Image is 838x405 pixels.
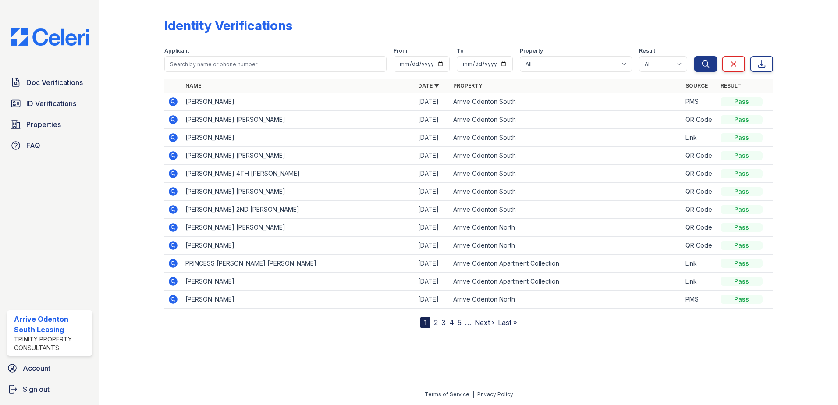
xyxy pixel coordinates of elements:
[453,82,483,89] a: Property
[182,201,415,219] td: [PERSON_NAME] 2ND [PERSON_NAME]
[477,391,513,398] a: Privacy Policy
[182,111,415,129] td: [PERSON_NAME] [PERSON_NAME]
[450,201,682,219] td: Arrive Odenton South
[682,129,717,147] td: Link
[682,93,717,111] td: PMS
[394,47,407,54] label: From
[472,391,474,398] div: |
[475,318,494,327] a: Next ›
[14,335,89,352] div: Trinity Property Consultants
[520,47,543,54] label: Property
[182,165,415,183] td: [PERSON_NAME] 4TH [PERSON_NAME]
[415,201,450,219] td: [DATE]
[185,82,201,89] a: Name
[721,115,763,124] div: Pass
[7,116,92,133] a: Properties
[415,147,450,165] td: [DATE]
[415,273,450,291] td: [DATE]
[418,82,439,89] a: Date ▼
[450,255,682,273] td: Arrive Odenton Apartment Collection
[465,317,471,328] span: …
[415,93,450,111] td: [DATE]
[415,237,450,255] td: [DATE]
[182,237,415,255] td: [PERSON_NAME]
[415,129,450,147] td: [DATE]
[682,255,717,273] td: Link
[682,237,717,255] td: QR Code
[721,82,741,89] a: Result
[721,259,763,268] div: Pass
[26,119,61,130] span: Properties
[682,165,717,183] td: QR Code
[682,111,717,129] td: QR Code
[182,255,415,273] td: PRINCESS [PERSON_NAME] [PERSON_NAME]
[425,391,469,398] a: Terms of Service
[450,111,682,129] td: Arrive Odenton South
[4,359,96,377] a: Account
[450,183,682,201] td: Arrive Odenton South
[682,147,717,165] td: QR Code
[14,314,89,335] div: Arrive Odenton South Leasing
[721,277,763,286] div: Pass
[164,18,292,33] div: Identity Verifications
[164,47,189,54] label: Applicant
[182,219,415,237] td: [PERSON_NAME] [PERSON_NAME]
[182,183,415,201] td: [PERSON_NAME] [PERSON_NAME]
[458,318,462,327] a: 5
[685,82,708,89] a: Source
[450,219,682,237] td: Arrive Odenton North
[682,183,717,201] td: QR Code
[415,255,450,273] td: [DATE]
[415,111,450,129] td: [DATE]
[682,201,717,219] td: QR Code
[182,273,415,291] td: [PERSON_NAME]
[682,291,717,309] td: PMS
[441,318,446,327] a: 3
[164,56,387,72] input: Search by name or phone number
[450,165,682,183] td: Arrive Odenton South
[457,47,464,54] label: To
[26,98,76,109] span: ID Verifications
[721,295,763,304] div: Pass
[415,219,450,237] td: [DATE]
[682,273,717,291] td: Link
[415,183,450,201] td: [DATE]
[450,93,682,111] td: Arrive Odenton South
[182,129,415,147] td: [PERSON_NAME]
[721,133,763,142] div: Pass
[182,291,415,309] td: [PERSON_NAME]
[721,241,763,250] div: Pass
[721,151,763,160] div: Pass
[721,187,763,196] div: Pass
[450,291,682,309] td: Arrive Odenton North
[721,97,763,106] div: Pass
[7,95,92,112] a: ID Verifications
[4,28,96,46] img: CE_Logo_Blue-a8612792a0a2168367f1c8372b55b34899dd931a85d93a1a3d3e32e68fde9ad4.png
[449,318,454,327] a: 4
[182,147,415,165] td: [PERSON_NAME] [PERSON_NAME]
[26,140,40,151] span: FAQ
[182,93,415,111] td: [PERSON_NAME]
[434,318,438,327] a: 2
[420,317,430,328] div: 1
[450,129,682,147] td: Arrive Odenton South
[7,74,92,91] a: Doc Verifications
[415,165,450,183] td: [DATE]
[721,169,763,178] div: Pass
[498,318,517,327] a: Last »
[7,137,92,154] a: FAQ
[26,77,83,88] span: Doc Verifications
[721,205,763,214] div: Pass
[450,147,682,165] td: Arrive Odenton South
[450,273,682,291] td: Arrive Odenton Apartment Collection
[23,363,50,373] span: Account
[639,47,655,54] label: Result
[721,223,763,232] div: Pass
[415,291,450,309] td: [DATE]
[682,219,717,237] td: QR Code
[4,380,96,398] a: Sign out
[23,384,50,394] span: Sign out
[450,237,682,255] td: Arrive Odenton North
